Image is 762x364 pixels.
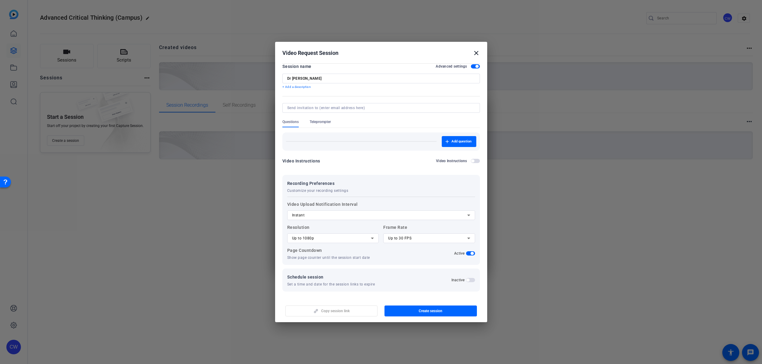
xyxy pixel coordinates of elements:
[292,213,305,217] span: Instant
[451,139,471,144] span: Add question
[287,247,379,254] p: Page Countdown
[287,76,475,81] input: Enter Session Name
[451,278,465,282] h2: Inactive
[282,157,320,165] div: Video Instructions
[287,105,473,110] input: Send invitation to (enter email address here)
[282,49,480,57] div: Video Request Session
[282,85,480,89] p: + Add a description
[419,309,442,313] span: Create session
[473,49,480,57] mat-icon: close
[454,251,465,256] h2: Active
[383,224,475,243] label: Frame Rate
[282,63,311,70] div: Session name
[436,64,467,69] h2: Advanced settings
[384,306,477,316] button: Create session
[287,201,475,220] label: Video Upload Notification Interval
[287,180,348,187] span: Recording Preferences
[292,236,314,240] span: Up to 1080p
[287,224,379,243] label: Resolution
[442,136,476,147] button: Add question
[287,273,375,281] span: Schedule session
[287,255,379,260] p: Show page counter until the session start date
[388,236,411,240] span: Up to 30 FPS
[310,119,331,124] span: Teleprompter
[287,188,348,193] span: Customize your recording settings
[436,159,467,163] h2: Video Instructions
[282,119,299,124] span: Questions
[287,282,375,287] span: Set a time and date for the session links to expire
